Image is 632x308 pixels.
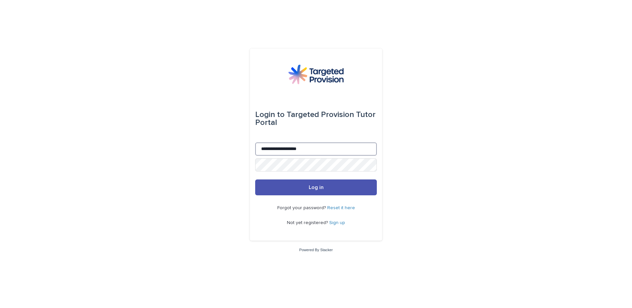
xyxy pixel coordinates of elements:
a: Reset it here [327,206,355,210]
a: Sign up [329,220,345,225]
span: Not yet registered? [287,220,329,225]
a: Powered By Stacker [299,248,333,252]
span: Forgot your password? [277,206,327,210]
span: Login to [255,111,285,119]
div: Targeted Provision Tutor Portal [255,105,377,132]
button: Log in [255,179,377,195]
img: M5nRWzHhSzIhMunXDL62 [288,64,344,84]
span: Log in [309,185,324,190]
